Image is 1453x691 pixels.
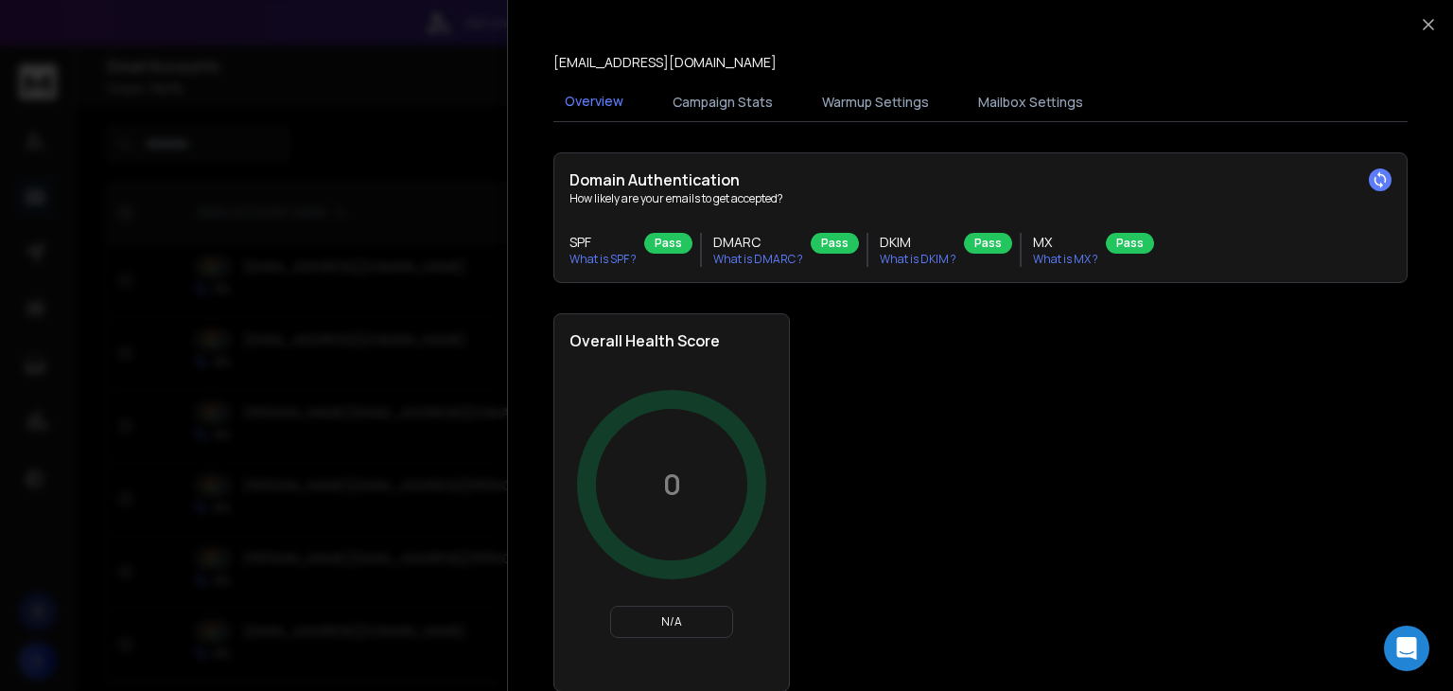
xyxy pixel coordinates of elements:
[569,329,774,352] h2: Overall Health Score
[569,191,1392,206] p: How likely are your emails to get accepted?
[569,233,637,252] h3: SPF
[1033,233,1098,252] h3: MX
[811,81,940,123] button: Warmup Settings
[967,81,1094,123] button: Mailbox Settings
[663,468,681,502] p: 0
[569,252,637,267] p: What is SPF ?
[661,81,784,123] button: Campaign Stats
[1033,252,1098,267] p: What is MX ?
[553,53,777,72] p: [EMAIL_ADDRESS][DOMAIN_NAME]
[964,233,1012,254] div: Pass
[619,614,725,629] p: N/A
[713,252,803,267] p: What is DMARC ?
[569,168,1392,191] h2: Domain Authentication
[880,233,956,252] h3: DKIM
[880,252,956,267] p: What is DKIM ?
[811,233,859,254] div: Pass
[644,233,692,254] div: Pass
[1106,233,1154,254] div: Pass
[1384,626,1429,671] div: Open Intercom Messenger
[553,80,635,124] button: Overview
[713,233,803,252] h3: DMARC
